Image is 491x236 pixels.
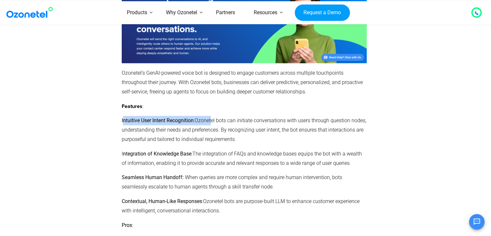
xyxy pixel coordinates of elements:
b: ntegration of Knowledge Base [123,151,191,157]
b: Pros [122,222,132,228]
span: Ozonetel bots can initiate conversations with users through question nodes, understanding their n... [122,117,366,142]
a: Request a Demo [295,4,350,21]
b: Contextual, Human-Like Responses [122,198,202,204]
span: The integration of FAQs and knowledge bases equips the bot with a wealth of information, enabling... [122,151,362,166]
span: : [122,222,133,228]
b: Intuitive User Intent Recognition [122,117,194,123]
span: Ozonetel bots are purpose-built LLM to enhance customer experience with intelligent, conversation... [122,198,360,214]
b: Seamless Human Handoff: [122,174,184,180]
span: : [122,117,195,123]
span: I : [122,151,192,157]
span: Ozonetel’s GenAI-powered voice bot is designed to engage customers across multiple touchpoints th... [122,70,363,95]
button: Open chat [469,214,485,230]
strong: Features [122,104,142,109]
a: Why Ozonetel [157,1,207,24]
a: Resources [244,1,287,24]
a: Partners [207,1,244,24]
span: When queries are more complex and require human intervention, bots seamlessly escalate to human a... [122,174,342,190]
span: : [142,103,143,109]
a: Products [118,1,157,24]
span: : [122,198,203,204]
